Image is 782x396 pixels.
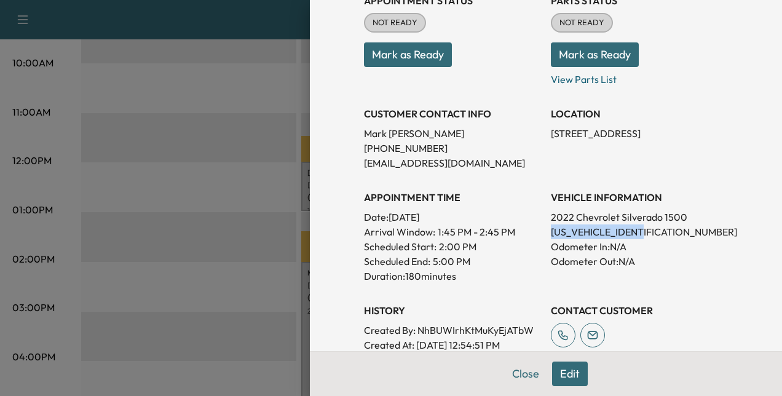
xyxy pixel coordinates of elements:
h3: CUSTOMER CONTACT INFO [364,106,541,121]
p: [EMAIL_ADDRESS][DOMAIN_NAME] [364,156,541,170]
p: Date: [DATE] [364,210,541,224]
p: Odometer In: N/A [551,239,728,254]
h3: History [364,303,541,318]
button: Close [504,362,547,386]
p: Created At : [DATE] 12:54:51 PM [364,338,541,352]
p: 5:00 PM [433,254,470,269]
p: 2:00 PM [439,239,476,254]
p: Scheduled End: [364,254,430,269]
button: Edit [552,362,588,386]
p: Mark [PERSON_NAME] [364,126,541,141]
span: 1:45 PM - 2:45 PM [438,224,515,239]
h3: VEHICLE INFORMATION [551,190,728,205]
button: Mark as Ready [551,42,639,67]
p: [PHONE_NUMBER] [364,141,541,156]
p: 2022 Chevrolet Silverado 1500 [551,210,728,224]
button: Mark as Ready [364,42,452,67]
p: Arrival Window: [364,224,541,239]
p: Odometer Out: N/A [551,254,728,269]
span: NOT READY [365,17,425,29]
p: View Parts List [551,67,728,87]
h3: CONTACT CUSTOMER [551,303,728,318]
p: Scheduled Start: [364,239,436,254]
p: [US_VEHICLE_IDENTIFICATION_NUMBER] [551,224,728,239]
h3: LOCATION [551,106,728,121]
p: [STREET_ADDRESS] [551,126,728,141]
p: Created By : NhBUWIrhKtMuKyEjATbW [364,323,541,338]
p: Duration: 180 minutes [364,269,541,283]
span: NOT READY [552,17,612,29]
h3: APPOINTMENT TIME [364,190,541,205]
